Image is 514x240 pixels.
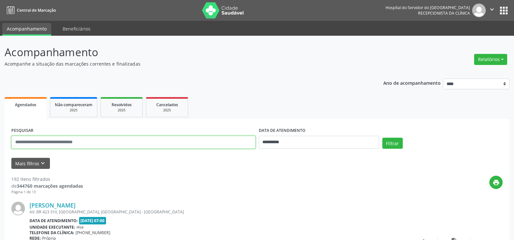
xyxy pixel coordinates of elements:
p: Ano de acompanhamento [383,79,441,87]
span: Cancelados [156,102,178,107]
div: 2025 [105,108,138,113]
span: [PHONE_NUMBER] [76,230,110,235]
strong: 344760 marcações agendadas [17,183,83,189]
a: Acompanhamento [2,23,51,36]
a: [PERSON_NAME] [30,202,76,209]
button: Filtrar [382,138,403,149]
img: img [11,202,25,215]
a: Central de Marcação [5,5,56,16]
img: img [472,4,486,17]
div: 192 itens filtrados [11,176,83,183]
div: AV. BR 423 310, [GEOGRAPHIC_DATA], [GEOGRAPHIC_DATA] - [GEOGRAPHIC_DATA] [30,209,405,215]
span: [DATE] 07:00 [79,217,106,224]
div: 2025 [151,108,183,113]
p: Acompanhe a situação das marcações correntes e finalizadas [5,60,358,67]
label: PESQUISAR [11,126,33,136]
b: Telefone da clínica: [30,230,74,235]
button: apps [498,5,509,16]
i: keyboard_arrow_down [39,160,46,167]
b: Data de atendimento: [30,218,78,223]
span: Não compareceram [55,102,92,107]
span: Agendados [15,102,36,107]
span: Hse [77,224,84,230]
div: 2025 [55,108,92,113]
button: Mais filtroskeyboard_arrow_down [11,158,50,169]
b: Unidade executante: [30,224,75,230]
button: Relatórios [474,54,507,65]
a: Beneficiários [58,23,95,34]
p: Acompanhamento [5,44,358,60]
button:  [486,4,498,17]
span: Central de Marcação [17,7,56,13]
span: Recepcionista da clínica [418,10,470,16]
label: DATA DE ATENDIMENTO [259,126,305,136]
div: de [11,183,83,189]
button: print [489,176,503,189]
i:  [488,6,496,13]
i: print [493,179,500,186]
div: Página 1 de 13 [11,189,83,195]
span: Resolvidos [112,102,132,107]
div: Hospital do Servidor do [GEOGRAPHIC_DATA] [386,5,470,10]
